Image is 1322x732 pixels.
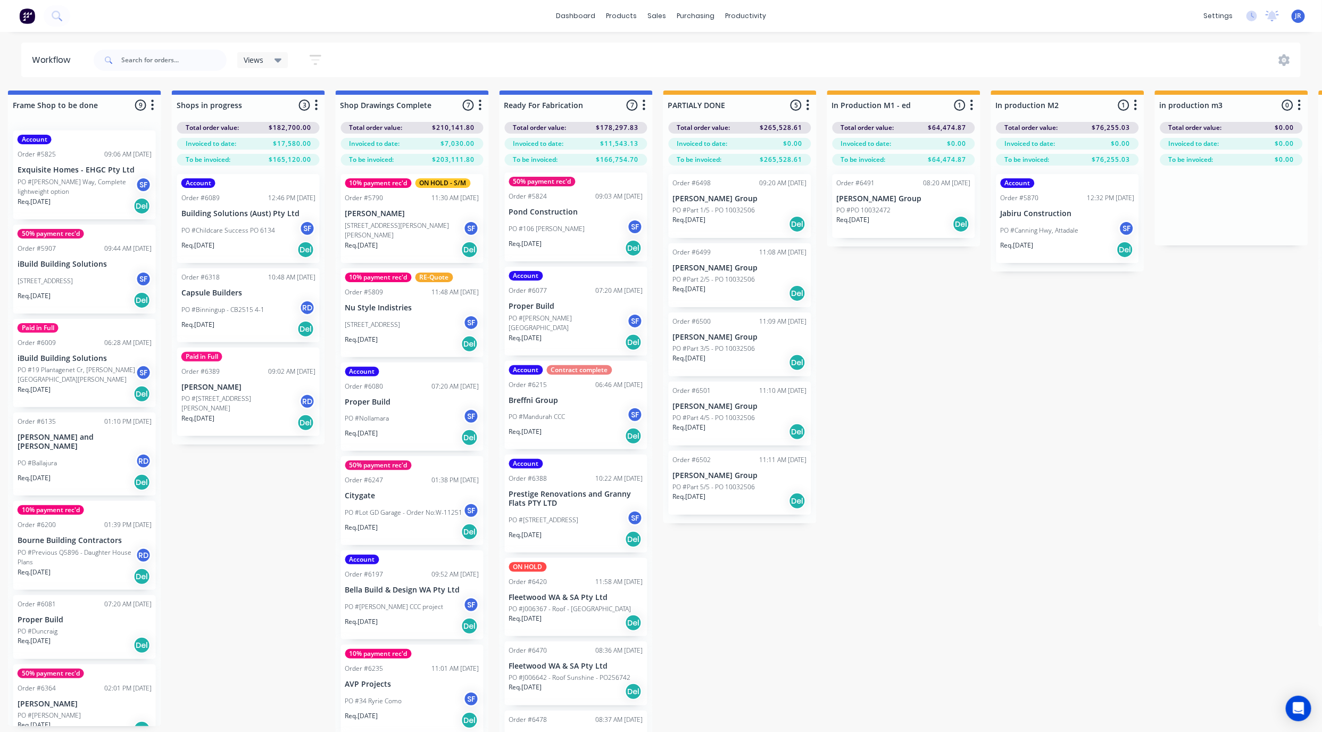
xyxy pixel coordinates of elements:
p: Req. [DATE] [18,291,51,301]
div: 08:37 AM [DATE] [596,715,643,725]
div: Order #6080 [345,382,384,391]
div: AccountOrder #608912:46 PM [DATE]Building Solutions (Aust) Pty LtdPO #Childcare Success PO 6134SF... [177,174,320,263]
span: $76,255.03 [1092,155,1130,165]
p: Req. [DATE] [345,711,378,721]
div: Del [134,637,151,654]
p: PO #Lot GD Garage - Order No:W-11251 [345,508,463,517]
div: Order #6420 [509,577,547,587]
div: SF [136,177,152,193]
p: Req. [DATE] [18,473,51,483]
div: 50% payment rec'd [18,229,84,238]
p: Req. [DATE] [345,429,378,438]
div: Del [625,334,642,351]
span: $265,528.61 [760,123,803,133]
span: $0.00 [1275,139,1294,149]
div: SF [627,510,643,526]
div: 09:02 AM [DATE] [268,367,315,376]
div: Del [134,474,151,491]
p: Req. [DATE] [673,215,706,225]
div: AccountOrder #608007:20 AM [DATE]Proper BuildPO #NollamaraSFReq.[DATE]Del [341,363,484,451]
div: Del [625,427,642,445]
div: 10:22 AM [DATE] [596,474,643,483]
div: SF [463,691,479,707]
span: $0.00 [1111,139,1130,149]
div: 08:36 AM [DATE] [596,646,643,655]
div: Del [1117,241,1134,258]
div: SF [1119,220,1135,236]
span: $0.00 [1275,155,1294,165]
p: [PERSON_NAME] Group [673,264,807,273]
div: Order #6470 [509,646,547,655]
div: SF [463,408,479,424]
div: 50% payment rec'dOrder #624701:38 PM [DATE]CitygatePO #Lot GD Garage - Order No:W-11251SFReq.[DAT... [341,456,484,545]
div: Del [789,216,806,233]
div: RD [136,453,152,469]
p: Req. [DATE] [509,614,542,623]
div: SF [463,597,479,613]
div: Paid in Full [181,352,222,361]
div: AccountOrder #619709:52 AM [DATE]Bella Build & Design WA Pty LtdPO #[PERSON_NAME] CCC projectSFRe... [341,550,484,639]
p: [STREET_ADDRESS][PERSON_NAME][PERSON_NAME] [345,221,463,240]
p: Req. [DATE] [18,197,51,207]
div: Del [134,198,151,215]
div: Account [345,367,379,376]
p: Req. [DATE] [509,530,542,540]
div: Order #6215 [509,380,547,390]
div: 09:06 AM [DATE] [104,150,152,159]
span: JR [1295,11,1302,21]
p: [STREET_ADDRESS] [18,276,73,286]
div: Order #650211:11 AM [DATE][PERSON_NAME] GroupPO #Part 5/5 - PO 10032506Req.[DATE]Del [669,451,811,515]
div: Account [509,459,543,468]
p: Req. [DATE] [345,523,378,532]
div: AccountContract completeOrder #621506:46 AM [DATE]Breffni GroupPO #Mandurah CCCSFReq.[DATE]Del [505,361,647,450]
div: Order #5790 [345,193,384,203]
p: Req. [DATE] [673,423,706,432]
div: SF [136,271,152,287]
div: Order #6478 [509,715,547,725]
span: Invoiced to date: [350,139,400,149]
p: PO #[PERSON_NAME] [18,711,81,720]
div: 01:10 PM [DATE] [104,417,152,426]
span: Total order value: [677,123,730,133]
p: PO #34 Ryrie Como [345,696,402,706]
p: PO #[PERSON_NAME] Way, Complete lightweight option [18,177,136,196]
p: Proper Build [509,302,643,311]
p: PO #Nollamara [345,414,389,423]
div: 02:01 PM [DATE] [104,684,152,693]
span: To be invoiced: [1169,155,1213,165]
div: Del [789,354,806,371]
span: $76,255.03 [1092,123,1130,133]
div: Del [297,414,314,431]
p: Req. [DATE] [509,239,542,249]
div: 10% payment rec'dON HOLD - S/MOrder #579011:30 AM [DATE][PERSON_NAME][STREET_ADDRESS][PERSON_NAME... [341,174,484,263]
span: To be invoiced: [186,155,230,165]
div: Order #5870 [1001,193,1039,203]
div: Del [461,712,478,729]
div: Del [461,335,478,352]
p: Fleetwood WA & SA Pty Ltd [509,662,643,671]
div: Account [509,365,543,375]
div: Account [509,271,543,281]
div: 06:28 AM [DATE] [104,338,152,348]
a: dashboard [551,8,601,24]
p: PO #[STREET_ADDRESS][PERSON_NAME] [181,394,300,413]
p: Nu Style Indistries [345,303,479,312]
p: Req. [DATE] [181,320,214,330]
p: Req. [DATE] [181,414,214,423]
div: 07:20 AM [DATE] [432,382,479,391]
div: SF [463,503,479,519]
p: [PERSON_NAME] Group [673,471,807,480]
div: Order #6247 [345,475,384,485]
div: 10% payment rec'dRE-QuoteOrder #580911:48 AM [DATE]Nu Style Indistries[STREET_ADDRESS]SFReq.[DATE... [341,268,484,357]
div: 06:46 AM [DATE] [596,380,643,390]
div: AccountOrder #607707:20 AM [DATE]Proper BuildPO #[PERSON_NAME][GEOGRAPHIC_DATA]SFReq.[DATE]Del [505,267,647,356]
p: Req. [DATE] [673,353,706,363]
div: 09:52 AM [DATE] [432,570,479,579]
div: 12:32 PM [DATE] [1087,193,1135,203]
div: ON HOLD - S/M [415,178,471,188]
span: Invoiced to date: [841,139,892,149]
img: Factory [19,8,35,24]
div: Account [345,555,379,564]
div: Order #6502 [673,455,711,465]
div: 10% payment rec'd [345,178,412,188]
